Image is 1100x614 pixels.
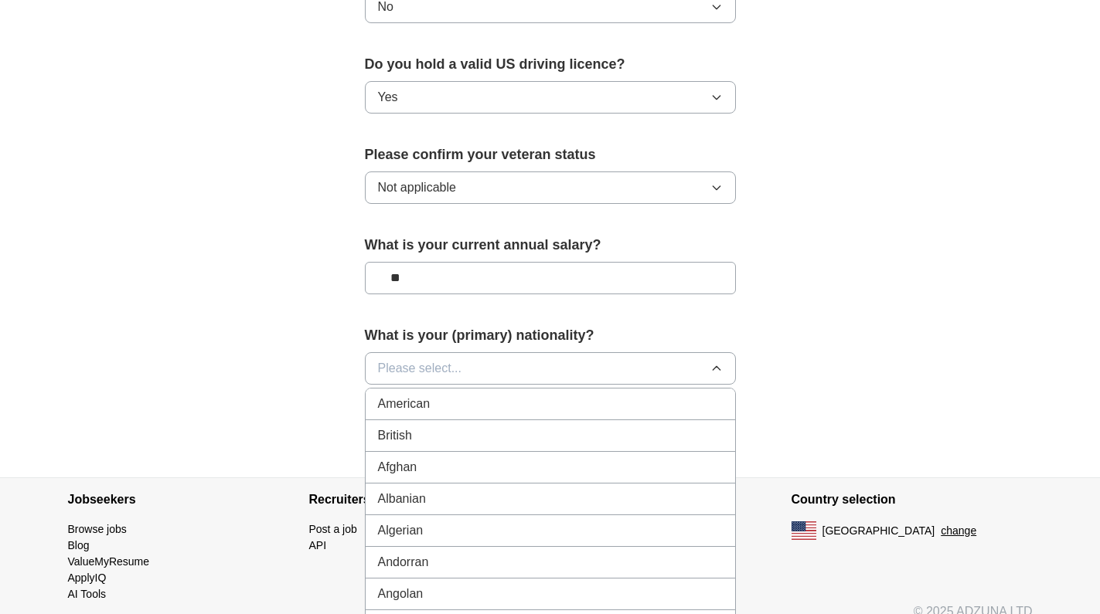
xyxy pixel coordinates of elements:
span: Angolan [378,585,424,603]
span: Afghan [378,458,417,477]
button: Yes [365,81,736,114]
a: ValueMyResume [68,555,150,568]
span: Albanian [378,490,426,508]
span: Algerian [378,521,424,540]
a: ApplyIQ [68,572,107,584]
a: Blog [68,539,90,551]
span: [GEOGRAPHIC_DATA] [822,523,935,539]
label: Do you hold a valid US driving licence? [365,54,736,75]
span: Not applicable [378,178,456,197]
span: Please select... [378,359,462,378]
label: What is your (primary) nationality? [365,325,736,346]
span: Yes [378,88,398,107]
a: Post a job [309,523,357,535]
button: Please select... [365,352,736,385]
button: Not applicable [365,171,736,204]
a: API [309,539,327,551]
label: What is your current annual salary? [365,235,736,256]
a: AI Tools [68,588,107,600]
span: American [378,395,431,413]
span: Andorran [378,553,429,572]
button: change [941,523,976,539]
label: Please confirm your veteran status [365,144,736,165]
h4: Country selection [792,478,1033,521]
span: British [378,426,412,445]
img: US flag [792,521,816,540]
a: Browse jobs [68,523,127,535]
